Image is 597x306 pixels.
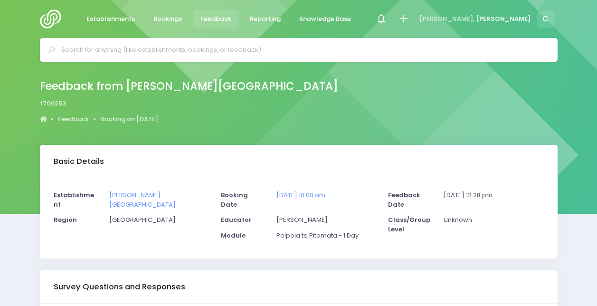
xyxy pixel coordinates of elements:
[444,215,543,225] p: Unknown
[58,115,89,124] a: Feedback
[54,282,185,292] h3: Survey Questions and Responses
[388,215,430,234] strong: Class/Group Level
[250,14,281,24] span: Reporting
[193,10,239,29] a: Feedback
[40,99,66,108] span: f706253
[40,80,338,93] h2: Feedback from [PERSON_NAME][GEOGRAPHIC_DATA]
[61,43,544,57] input: Search for anything (like establishments, bookings, or feedback)
[153,14,182,24] span: Bookings
[242,10,289,29] a: Reporting
[388,191,420,209] strong: Feedback Date
[444,191,543,200] p: [DATE] 12:28 pm
[40,10,67,29] img: Logo
[86,14,135,24] span: Establishments
[104,215,215,231] div: [GEOGRAPHIC_DATA]
[221,231,246,240] strong: Module
[54,191,94,209] strong: Establishment
[54,215,77,224] strong: Region
[276,215,376,225] p: [PERSON_NAME]
[100,115,158,124] a: Booking on [DATE]
[221,191,248,209] strong: Booking Date
[54,157,104,166] h3: Basic Details
[109,191,176,209] a: [PERSON_NAME][GEOGRAPHIC_DATA]
[79,10,143,29] a: Establishments
[299,14,351,24] span: Knowledge Base
[276,231,376,240] p: Poipoia te Pitomata - 1 Day
[476,14,531,24] span: [PERSON_NAME]
[537,11,554,28] span: C
[200,14,231,24] span: Feedback
[419,14,474,24] span: [PERSON_NAME],
[276,191,325,200] a: [DATE] 10:00 am
[292,10,359,29] a: Knowledge Base
[221,215,252,224] strong: Educator
[146,10,190,29] a: Bookings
